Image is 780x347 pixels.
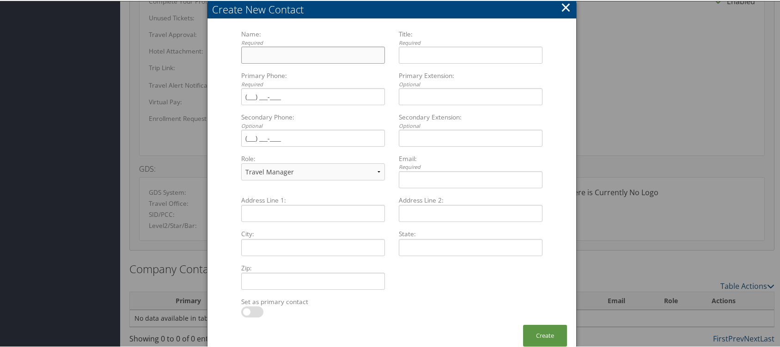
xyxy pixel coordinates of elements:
div: Create New Contact [212,1,576,16]
label: Address Line 2: [395,195,546,204]
label: Primary Extension: [395,70,546,87]
div: Required [241,38,385,46]
input: (___) ___-____ [241,129,385,146]
div: Optional [241,121,385,129]
input: (___) ___-____ [241,87,385,104]
label: Title: [395,29,546,46]
button: Create [523,324,567,346]
div: Optional [399,80,542,88]
div: Required [399,38,542,46]
label: City: [238,228,389,238]
label: Zip: [238,263,389,272]
label: Email: [395,153,546,170]
label: Role: [238,153,389,162]
label: Secondary Phone: [238,112,389,129]
label: Address Line 1: [238,195,389,204]
div: Optional [399,121,542,129]
label: Name: [238,29,389,46]
label: Secondary Extension: [395,112,546,129]
label: State: [395,228,546,238]
div: Required [241,80,385,88]
div: Required [399,162,542,170]
label: Primary Phone: [238,70,389,87]
label: Set as primary contact [238,296,389,305]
